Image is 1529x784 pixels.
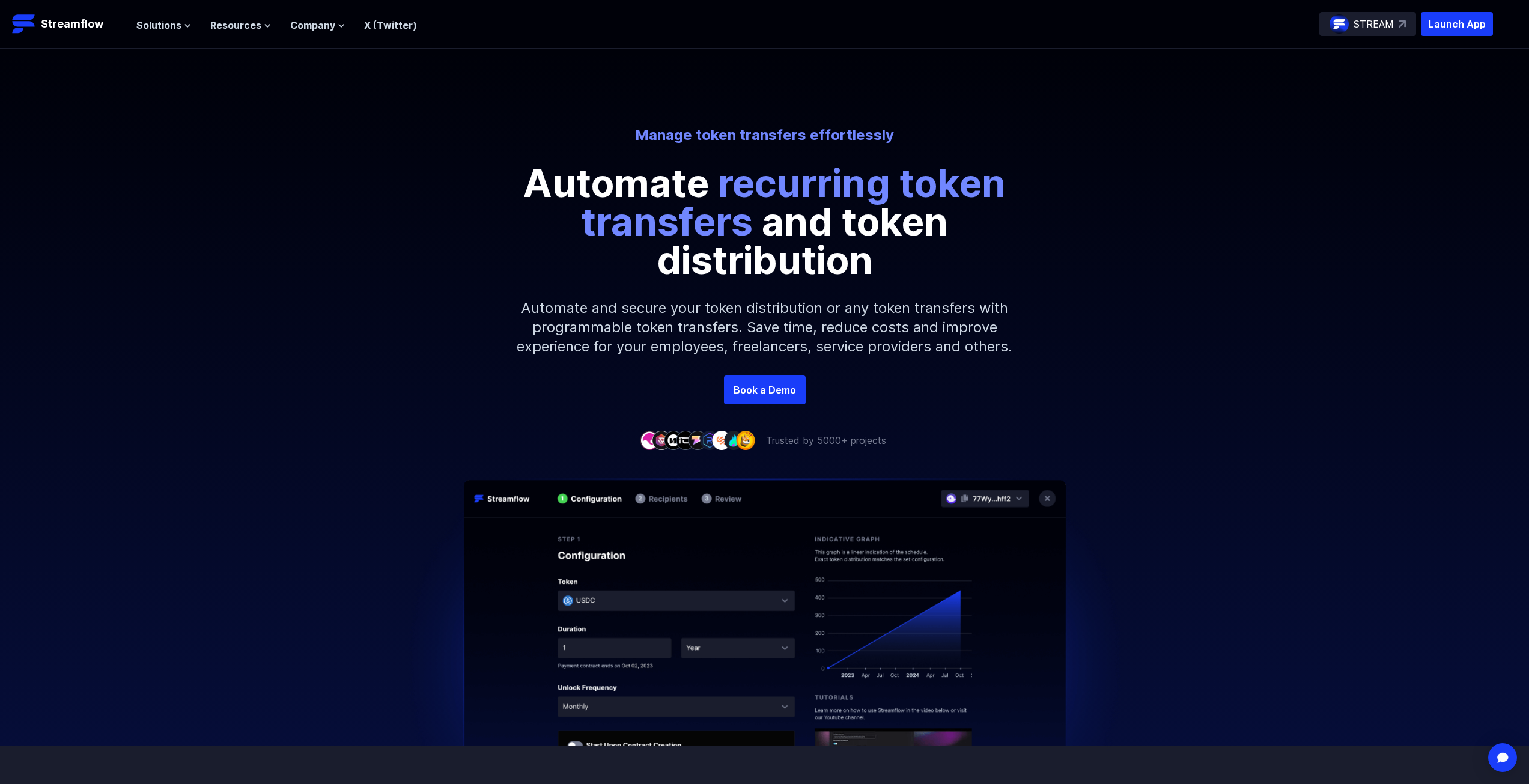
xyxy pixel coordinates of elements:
img: company-5 [688,431,707,449]
img: company-7 [712,431,731,449]
a: Book a Demo [724,375,806,404]
img: company-6 [700,431,719,449]
button: Launch App [1421,12,1493,36]
img: Hero Image [396,478,1134,776]
img: company-4 [676,431,695,449]
p: Automate and secure your token distribution or any token transfers with programmable token transf... [506,279,1023,375]
a: STREAM [1319,12,1416,36]
span: Solutions [136,18,181,32]
img: company-1 [640,431,659,449]
a: Streamflow [12,12,124,36]
p: Streamflow [41,16,103,32]
button: Solutions [136,18,191,32]
p: Automate and token distribution [494,164,1035,279]
span: recurring token transfers [581,160,1006,245]
a: X (Twitter) [364,19,417,31]
img: streamflow-logo-circle.png [1330,14,1349,34]
p: Manage token transfers effortlessly [432,126,1098,145]
img: company-9 [736,431,755,449]
p: Trusted by 5000+ projects [766,433,886,448]
img: company-8 [724,431,743,449]
img: top-right-arrow.svg [1399,20,1406,28]
div: Open Intercom Messenger [1488,743,1517,772]
span: Company [290,18,335,32]
button: Company [290,18,345,32]
img: company-2 [652,431,671,449]
img: company-3 [664,431,683,449]
p: STREAM [1354,17,1394,31]
span: Resources [210,18,261,32]
button: Resources [210,18,271,32]
img: Streamflow Logo [12,12,36,36]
